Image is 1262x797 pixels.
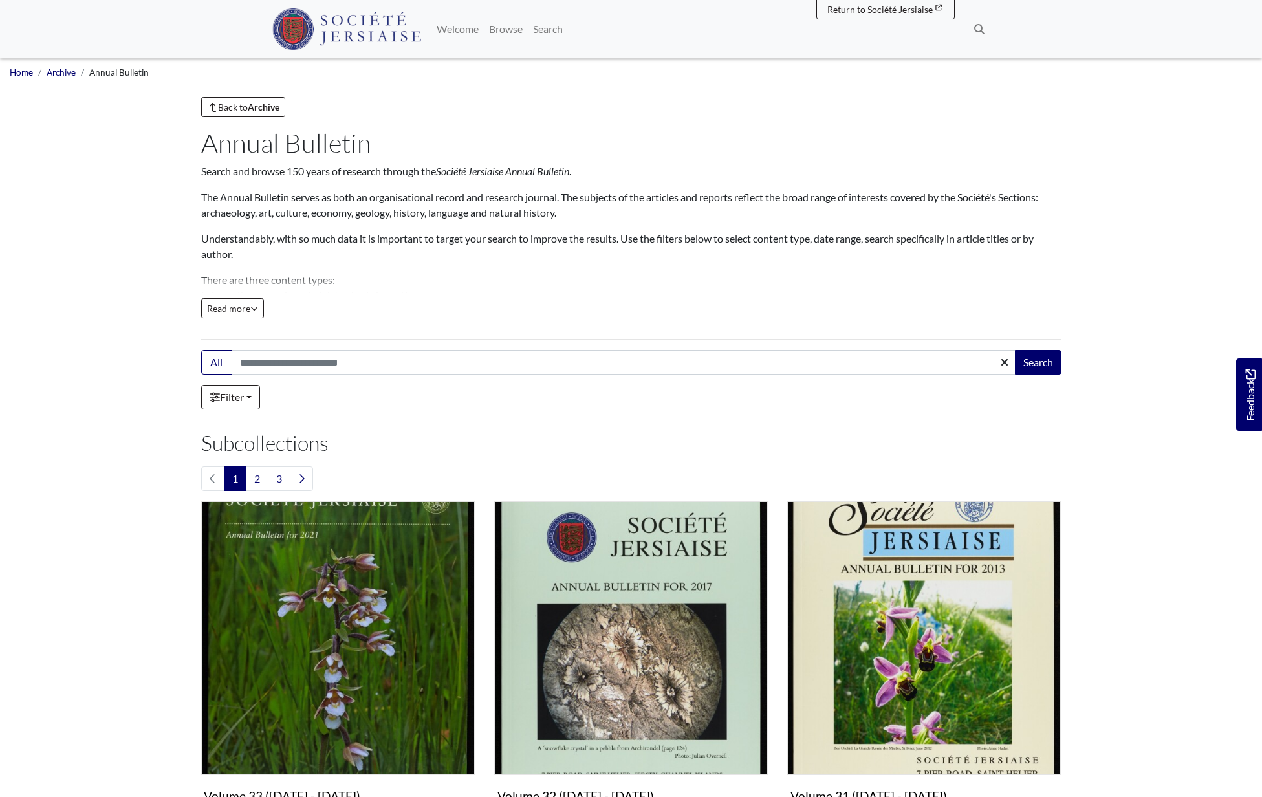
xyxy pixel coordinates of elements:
h2: Subcollections [201,431,1061,455]
span: Return to Société Jersiaise [827,4,933,15]
p: Search and browse 150 years of research through the . [201,164,1061,179]
p: Understandably, with so much data it is important to target your search to improve the results. U... [201,231,1061,262]
p: There are three content types: Information: contains administrative information. Reports: contain... [201,272,1061,334]
a: Back toArchive [201,97,286,117]
a: Welcome [431,16,484,42]
nav: pagination [201,466,1061,491]
a: Search [528,16,568,42]
button: All [201,350,232,375]
img: Société Jersiaise [272,8,422,50]
a: Browse [484,16,528,42]
li: Previous page [201,466,224,491]
p: The Annual Bulletin serves as both an organisational record and research journal. The subjects of... [201,190,1061,221]
img: Volume 31 (2013 - 2016) [787,501,1061,775]
a: Next page [290,466,313,491]
a: Archive [47,67,76,78]
span: Goto page 1 [224,466,246,491]
a: Goto page 2 [246,466,268,491]
a: Société Jersiaise logo [272,5,422,53]
em: Société Jersiaise Annual Bulletin [436,165,569,177]
a: Goto page 3 [268,466,290,491]
h1: Annual Bulletin [201,127,1061,158]
img: Volume 32 (2017 - 2020) [494,501,768,775]
span: Annual Bulletin [89,67,149,78]
button: Search [1015,350,1061,375]
a: Filter [201,385,260,409]
span: Read more [207,303,258,314]
input: Search this collection... [232,350,1016,375]
strong: Archive [248,102,279,113]
a: Would you like to provide feedback? [1236,358,1262,431]
img: Volume 33 (2021 - 2024) [201,501,475,775]
button: Read all of the content [201,298,264,318]
a: Home [10,67,33,78]
span: Feedback [1243,369,1258,422]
